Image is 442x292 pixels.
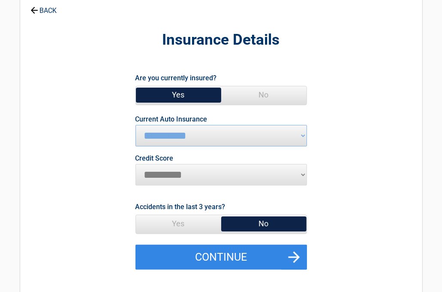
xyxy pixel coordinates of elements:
span: Yes [136,86,221,103]
label: Credit Score [135,155,174,162]
span: No [221,86,307,103]
button: Continue [135,245,307,270]
label: Accidents in the last 3 years? [135,201,226,213]
label: Are you currently insured? [135,72,217,84]
label: Current Auto Insurance [135,116,207,123]
span: No [221,215,307,232]
span: Yes [136,215,221,232]
h2: Insurance Details [67,30,375,50]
